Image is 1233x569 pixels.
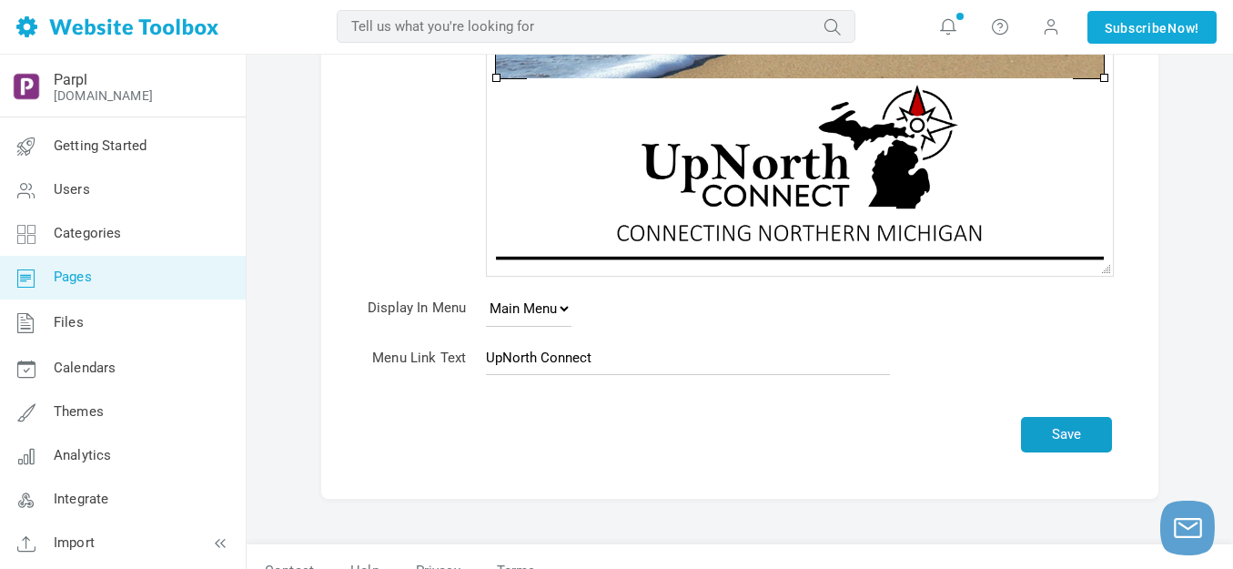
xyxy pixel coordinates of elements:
[54,534,95,551] span: Import
[1021,417,1112,452] button: Save
[54,447,111,463] span: Analytics
[54,360,116,376] span: Calendars
[54,225,122,241] span: Categories
[1087,11,1217,44] a: SubscribeNow!
[1160,501,1215,555] button: Launch chat
[54,491,108,507] span: Integrate
[54,88,153,103] a: [DOMAIN_NAME]
[54,137,147,154] span: Getting Started
[1167,18,1199,38] span: Now!
[54,269,92,285] span: Pages
[54,71,87,88] a: Parpl
[337,10,855,43] input: Tell us what you're looking for
[12,72,41,101] img: output-onlinepngtools%20-%202025-05-26T183955.010.png
[54,403,104,420] span: Themes
[54,181,90,198] span: Users
[54,314,84,330] span: Files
